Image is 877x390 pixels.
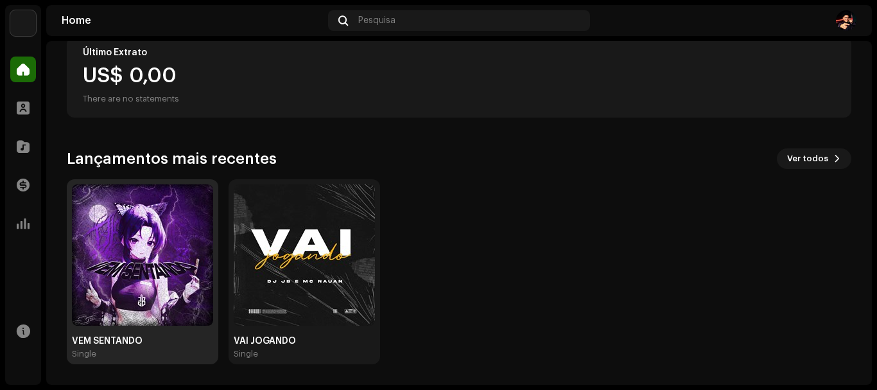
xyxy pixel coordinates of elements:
div: VAI JOGANDO [234,336,375,346]
div: Último Extrato [83,48,835,58]
div: Single [72,349,96,359]
h3: Lançamentos mais recentes [67,148,277,169]
div: Home [62,15,323,26]
div: VEM SENTANDO [72,336,213,346]
img: f9b39c23-ca88-4af0-b0cf-7c06c296f1b0 [836,10,856,31]
button: Ver todos [777,148,851,169]
div: Single [234,349,258,359]
re-o-card-value: Último Extrato [67,37,851,118]
div: There are no statements [83,91,179,107]
img: 1a126f3c-8144-4a81-ad89-fe369ffca18a [234,184,375,326]
img: 312269a2-45c9-4cd5-825b-fb6f4a8ddba0 [72,184,213,326]
img: 730b9dfe-18b5-4111-b483-f30b0c182d82 [10,10,36,36]
span: Ver todos [787,146,828,172]
span: Pesquisa [358,15,395,26]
